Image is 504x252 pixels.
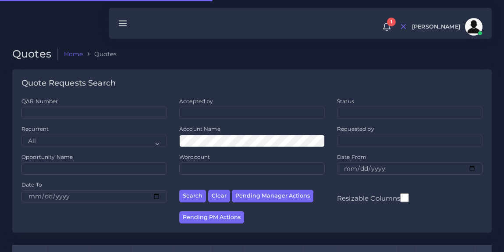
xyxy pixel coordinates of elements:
label: Date To [21,181,42,188]
button: Pending Manager Actions [232,190,313,202]
h2: Quotes [12,48,58,61]
label: Status [337,97,354,105]
li: Quotes [83,50,117,58]
a: Home [64,50,83,58]
span: 1 [387,18,396,26]
h4: Quote Requests Search [21,79,116,88]
span: [PERSON_NAME] [412,24,460,30]
a: 1 [379,22,394,32]
input: Resizable Columns [400,192,409,203]
label: Date From [337,153,366,161]
label: Resizable Columns [337,192,409,203]
a: [PERSON_NAME]avatar [408,18,486,36]
button: Search [179,190,206,202]
button: Pending PM Actions [179,211,244,224]
label: Accepted by [179,97,213,105]
label: Recurrent [21,125,49,133]
label: Account Name [179,125,220,133]
label: Opportunity Name [21,153,73,161]
button: Clear [208,190,230,202]
label: Requested by [337,125,374,133]
label: Wordcount [179,153,210,161]
img: avatar [465,18,483,36]
label: QAR Number [21,97,58,105]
